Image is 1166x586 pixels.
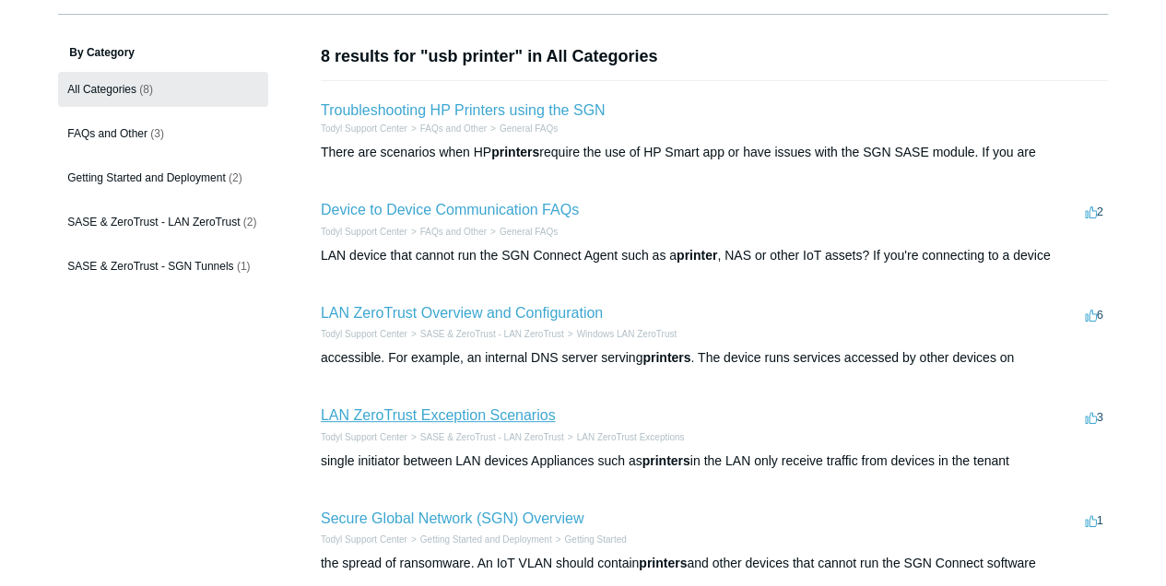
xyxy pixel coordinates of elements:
li: Todyl Support Center [321,533,407,546]
li: General FAQs [487,225,558,239]
li: LAN ZeroTrust Exceptions [564,430,685,444]
a: Getting Started and Deployment [420,534,552,545]
li: FAQs and Other [407,225,487,239]
span: Getting Started and Deployment [67,171,225,184]
a: LAN ZeroTrust Exception Scenarios [321,407,556,423]
em: printer [677,248,717,263]
span: (2) [229,171,242,184]
em: printers [642,453,690,468]
a: Todyl Support Center [321,123,407,134]
li: SASE & ZeroTrust - LAN ZeroTrust [407,430,564,444]
span: 6 [1085,308,1103,322]
a: LAN ZeroTrust Overview and Configuration [321,305,603,321]
div: There are scenarios when HP require the use of HP Smart app or have issues with the SGN SASE modu... [321,143,1108,162]
em: printers [639,556,687,570]
div: single initiator between LAN devices Appliances such as in the LAN only receive traffic from devi... [321,451,1108,471]
a: FAQs and Other (3) [58,116,268,151]
span: SASE & ZeroTrust - LAN ZeroTrust [67,216,240,229]
li: FAQs and Other [407,122,487,135]
div: LAN device that cannot run the SGN Connect Agent such as a , NAS or other IoT assets? If you're c... [321,246,1108,265]
a: Todyl Support Center [321,432,407,442]
a: SASE & ZeroTrust - LAN ZeroTrust (2) [58,205,268,240]
a: Troubleshooting HP Printers using the SGN [321,102,606,118]
a: General FAQs [500,123,558,134]
li: Getting Started and Deployment [407,533,552,546]
span: All Categories [67,83,136,96]
a: Device to Device Communication FAQs [321,202,579,217]
li: SASE & ZeroTrust - LAN ZeroTrust [407,327,564,341]
span: 3 [1085,410,1103,424]
em: printers [491,145,539,159]
a: FAQs and Other [420,123,487,134]
a: SASE & ZeroTrust - LAN ZeroTrust [420,432,564,442]
a: General FAQs [500,227,558,237]
a: Secure Global Network (SGN) Overview [321,510,583,526]
li: Todyl Support Center [321,430,407,444]
li: Windows LAN ZeroTrust [564,327,677,341]
span: FAQs and Other [67,127,147,140]
li: Todyl Support Center [321,327,407,341]
span: 1 [1085,513,1103,527]
div: accessible. For example, an internal DNS server serving . The device runs services accessed by ot... [321,348,1108,368]
a: Todyl Support Center [321,534,407,545]
a: FAQs and Other [420,227,487,237]
a: Windows LAN ZeroTrust [576,329,677,339]
h3: By Category [58,44,268,61]
span: (8) [139,83,153,96]
li: Todyl Support Center [321,122,407,135]
a: Getting Started and Deployment (2) [58,160,268,195]
div: the spread of ransomware. An IoT VLAN should contain and other devices that cannot run the SGN Co... [321,554,1108,573]
a: Todyl Support Center [321,329,407,339]
a: Todyl Support Center [321,227,407,237]
li: Todyl Support Center [321,225,407,239]
a: Getting Started [564,534,626,545]
a: LAN ZeroTrust Exceptions [576,432,684,442]
em: printers [642,350,690,365]
a: SASE & ZeroTrust - SGN Tunnels (1) [58,249,268,284]
span: SASE & ZeroTrust - SGN Tunnels [67,260,233,273]
span: (3) [150,127,164,140]
span: (2) [243,216,257,229]
h1: 8 results for "usb printer" in All Categories [321,44,1108,69]
a: SASE & ZeroTrust - LAN ZeroTrust [420,329,564,339]
li: General FAQs [487,122,558,135]
span: 2 [1085,205,1103,218]
a: All Categories (8) [58,72,268,107]
span: (1) [237,260,251,273]
li: Getting Started [552,533,627,546]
